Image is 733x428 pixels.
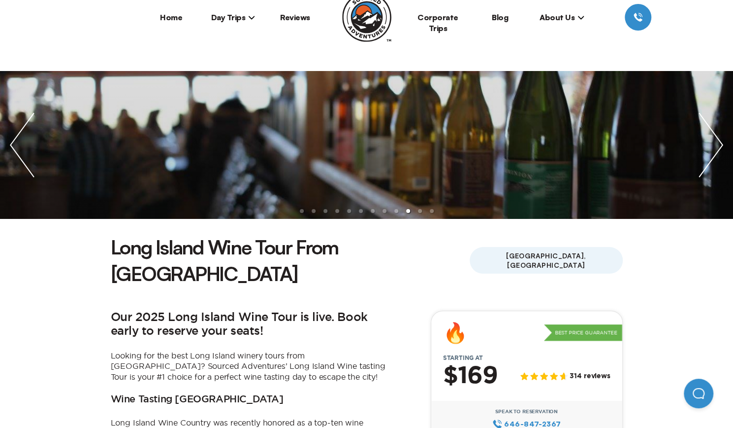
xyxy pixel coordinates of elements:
[570,372,610,381] span: 314 reviews
[684,379,713,408] iframe: Help Scout Beacon - Open
[312,209,316,213] li: slide item 2
[111,234,470,287] h1: Long Island Wine Tour From [GEOGRAPHIC_DATA]
[430,209,434,213] li: slide item 12
[443,363,498,389] h2: $169
[394,209,398,213] li: slide item 9
[211,12,255,22] span: Day Trips
[470,247,623,274] span: [GEOGRAPHIC_DATA], [GEOGRAPHIC_DATA]
[417,12,458,33] a: Corporate Trips
[418,209,422,213] li: slide item 11
[443,323,468,343] div: 🔥
[280,12,310,22] a: Reviews
[371,209,375,213] li: slide item 7
[492,12,508,22] a: Blog
[347,209,351,213] li: slide item 5
[689,71,733,219] img: next slide / item
[160,12,182,22] a: Home
[495,409,558,415] span: Speak to Reservation
[335,209,339,213] li: slide item 4
[111,351,386,383] p: Looking for the best Long Island winery tours from [GEOGRAPHIC_DATA]? Sourced Adventures’ Long Is...
[359,209,363,213] li: slide item 6
[300,209,304,213] li: slide item 1
[540,12,584,22] span: About Us
[111,394,284,406] h3: Wine Tasting [GEOGRAPHIC_DATA]
[111,311,386,339] h2: Our 2025 Long Island Wine Tour is live. Book early to reserve your seats!
[323,209,327,213] li: slide item 3
[382,209,386,213] li: slide item 8
[406,209,410,213] li: slide item 10
[544,324,622,341] p: Best Price Guarantee
[431,355,495,361] span: Starting at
